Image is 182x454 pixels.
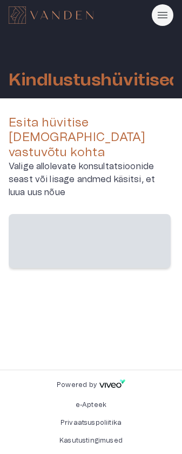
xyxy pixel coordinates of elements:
[9,116,173,160] h4: Esita hüvitise [DEMOGRAPHIC_DATA] vastuvõtu kohta
[9,160,173,199] p: Valige allolevate konsultatsioonide seast või lisage andmed käsitsi, et luua uus nõue
[76,402,106,408] a: e-Apteek
[9,6,93,24] img: Vanden logo
[59,437,123,444] a: Kasutustingimused
[60,419,122,426] a: Privaatsuspoliitika
[9,6,147,24] a: Navigate to homepage
[57,380,97,390] p: Powered by
[9,71,180,90] h1: Kindlustushüvitised
[9,214,171,268] span: ‌
[152,4,173,26] button: Rippmenüü nähtavus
